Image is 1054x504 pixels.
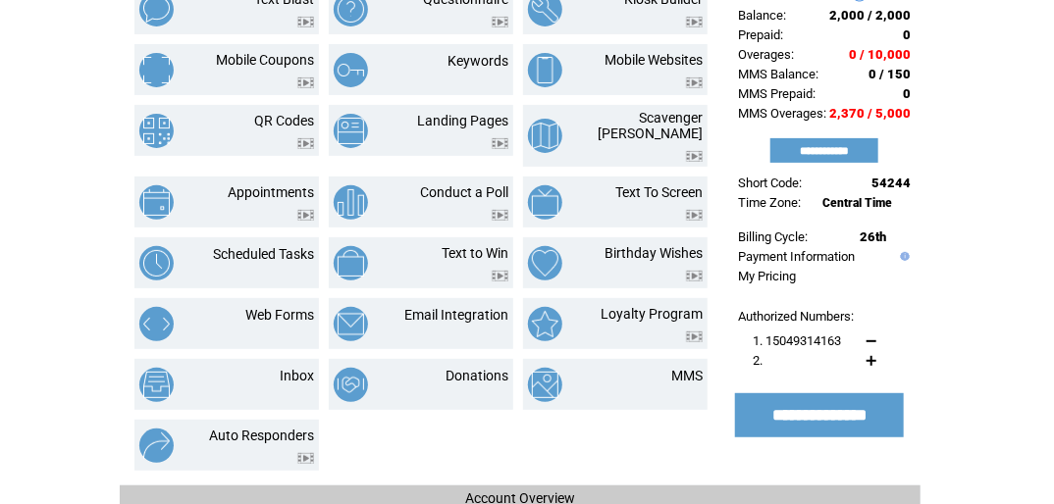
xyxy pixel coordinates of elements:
[860,229,886,244] span: 26th
[280,368,314,383] a: Inbox
[738,309,854,324] span: Authorized Numbers:
[528,119,562,153] img: scavenger-hunt.png
[492,138,508,149] img: video.png
[404,307,508,323] a: Email Integration
[216,52,314,68] a: Mobile Coupons
[334,114,368,148] img: landing-pages.png
[228,184,314,200] a: Appointments
[528,368,562,402] img: mms.png
[245,307,314,323] a: Web Forms
[686,331,703,342] img: video.png
[492,210,508,221] img: video.png
[829,106,911,121] span: 2,370 / 5,000
[446,368,508,383] a: Donations
[598,110,703,141] a: Scavenger [PERSON_NAME]
[417,113,508,128] a: Landing Pages
[738,47,794,62] span: Overages:
[738,176,802,190] span: Short Code:
[753,353,763,368] span: 2.
[213,246,314,262] a: Scheduled Tasks
[209,428,314,443] a: Auto Responders
[528,53,562,87] img: mobile-websites.png
[686,17,703,27] img: video.png
[849,47,911,62] span: 0 / 10,000
[753,333,841,348] span: 1. 15049314163
[671,368,703,383] a: MMS
[822,196,892,210] span: Central Time
[297,210,314,221] img: video.png
[297,77,314,88] img: video.png
[896,252,910,261] img: help.gif
[869,67,911,81] span: 0 / 150
[334,246,368,280] img: text-to-win.png
[738,27,783,42] span: Prepaid:
[528,246,562,280] img: birthday-wishes.png
[871,176,911,190] span: 54244
[686,271,703,281] img: video.png
[738,86,816,101] span: MMS Prepaid:
[334,185,368,220] img: conduct-a-poll.png
[738,269,796,283] a: My Pricing
[139,246,174,280] img: scheduled-tasks.png
[139,53,174,87] img: mobile-coupons.png
[615,184,703,200] a: Text To Screen
[297,138,314,149] img: video.png
[686,210,703,221] img: video.png
[492,17,508,27] img: video.png
[738,249,855,264] a: Payment Information
[139,307,174,341] img: web-forms.png
[297,17,314,27] img: video.png
[448,53,508,69] a: Keywords
[334,53,368,87] img: keywords.png
[442,245,508,261] a: Text to Win
[528,307,562,341] img: loyalty-program.png
[738,8,786,23] span: Balance:
[139,114,174,148] img: qr-codes.png
[420,184,508,200] a: Conduct a Poll
[334,307,368,341] img: email-integration.png
[686,77,703,88] img: video.png
[605,245,703,261] a: Birthday Wishes
[738,106,826,121] span: MMS Overages:
[605,52,703,68] a: Mobile Websites
[738,229,808,244] span: Billing Cycle:
[903,86,911,101] span: 0
[297,453,314,464] img: video.png
[738,195,801,210] span: Time Zone:
[334,368,368,402] img: donations.png
[686,151,703,162] img: video.png
[528,185,562,220] img: text-to-screen.png
[492,271,508,281] img: video.png
[254,113,314,128] a: QR Codes
[139,428,174,463] img: auto-responders.png
[139,368,174,402] img: inbox.png
[139,185,174,220] img: appointments.png
[738,67,818,81] span: MMS Balance:
[829,8,911,23] span: 2,000 / 2,000
[601,306,703,322] a: Loyalty Program
[903,27,911,42] span: 0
